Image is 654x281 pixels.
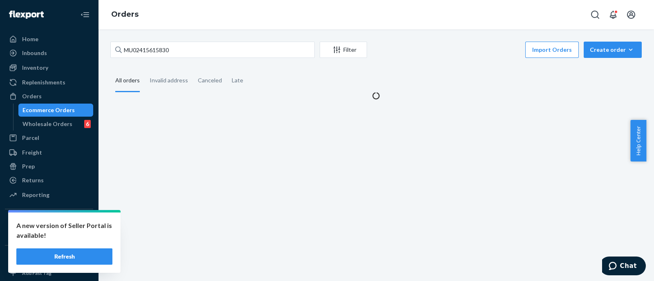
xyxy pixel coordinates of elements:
[22,64,48,72] div: Inventory
[22,49,47,57] div: Inbounds
[5,46,93,60] a: Inbounds
[5,252,93,265] button: Fast Tags
[18,104,94,117] a: Ecommerce Orders
[111,10,139,19] a: Orders
[22,120,72,128] div: Wholesale Orders
[5,160,93,173] a: Prep
[105,3,145,27] ol: breadcrumbs
[84,120,91,128] div: 6
[587,7,603,23] button: Open Search Box
[22,134,39,142] div: Parcel
[16,248,112,265] button: Refresh
[22,191,49,199] div: Reporting
[150,70,188,91] div: Invalid address
[525,42,579,58] button: Import Orders
[5,33,93,46] a: Home
[5,216,93,229] button: Integrations
[590,46,636,54] div: Create order
[22,148,42,157] div: Freight
[5,76,93,89] a: Replenishments
[5,174,93,187] a: Returns
[115,70,140,92] div: All orders
[9,11,44,19] img: Flexport logo
[5,232,93,242] a: Add Integration
[77,7,93,23] button: Close Navigation
[198,70,222,91] div: Canceled
[5,188,93,201] a: Reporting
[18,117,94,131] a: Wholesale Orders6
[5,61,93,74] a: Inventory
[623,7,639,23] button: Open account menu
[22,92,42,100] div: Orders
[630,120,646,162] button: Help Center
[22,162,35,170] div: Prep
[22,35,38,43] div: Home
[605,7,621,23] button: Open notifications
[110,42,315,58] input: Search orders
[584,42,642,58] button: Create order
[16,221,112,240] p: A new version of Seller Portal is available!
[320,46,367,54] div: Filter
[22,78,65,86] div: Replenishments
[602,257,646,277] iframe: Opens a widget where you can chat to one of our agents
[22,270,52,277] div: Add Fast Tag
[5,131,93,144] a: Parcel
[5,90,93,103] a: Orders
[320,42,367,58] button: Filter
[22,106,75,114] div: Ecommerce Orders
[232,70,243,91] div: Late
[22,176,44,184] div: Returns
[5,268,93,278] a: Add Fast Tag
[5,146,93,159] a: Freight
